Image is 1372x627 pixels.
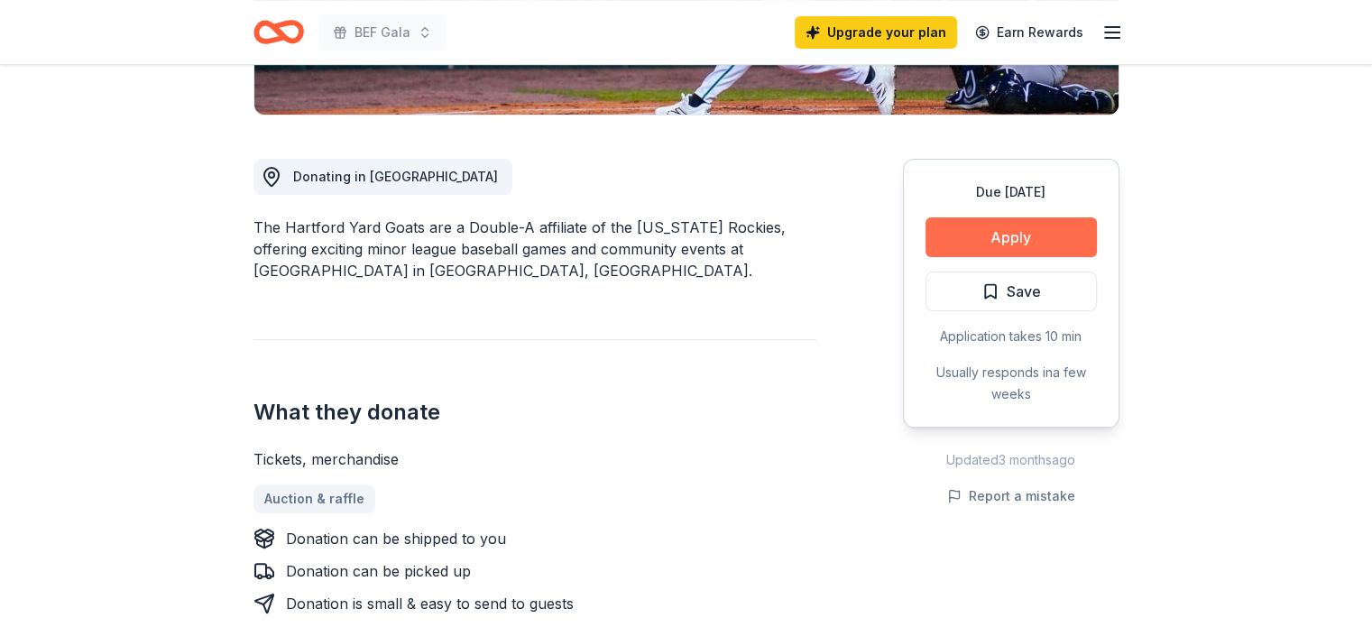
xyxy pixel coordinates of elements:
button: BEF Gala [318,14,447,51]
a: Auction & raffle [253,484,375,513]
div: Usually responds in a few weeks [925,362,1097,405]
div: Donation is small & easy to send to guests [286,593,574,614]
div: Donation can be shipped to you [286,528,506,549]
a: Earn Rewards [964,16,1094,49]
span: Save [1007,280,1041,303]
div: Tickets, merchandise [253,448,816,470]
button: Save [925,272,1097,311]
div: Application takes 10 min [925,326,1097,347]
h2: What they donate [253,398,816,427]
a: Home [253,11,304,53]
div: Due [DATE] [925,181,1097,203]
div: Donation can be picked up [286,560,471,582]
div: Updated 3 months ago [903,449,1119,471]
div: The Hartford Yard Goats are a Double-A affiliate of the [US_STATE] Rockies, offering exciting min... [253,217,816,281]
button: Apply [925,217,1097,257]
span: BEF Gala [355,22,410,43]
span: Donating in [GEOGRAPHIC_DATA] [293,169,498,184]
a: Upgrade your plan [795,16,957,49]
button: Report a mistake [947,485,1075,507]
